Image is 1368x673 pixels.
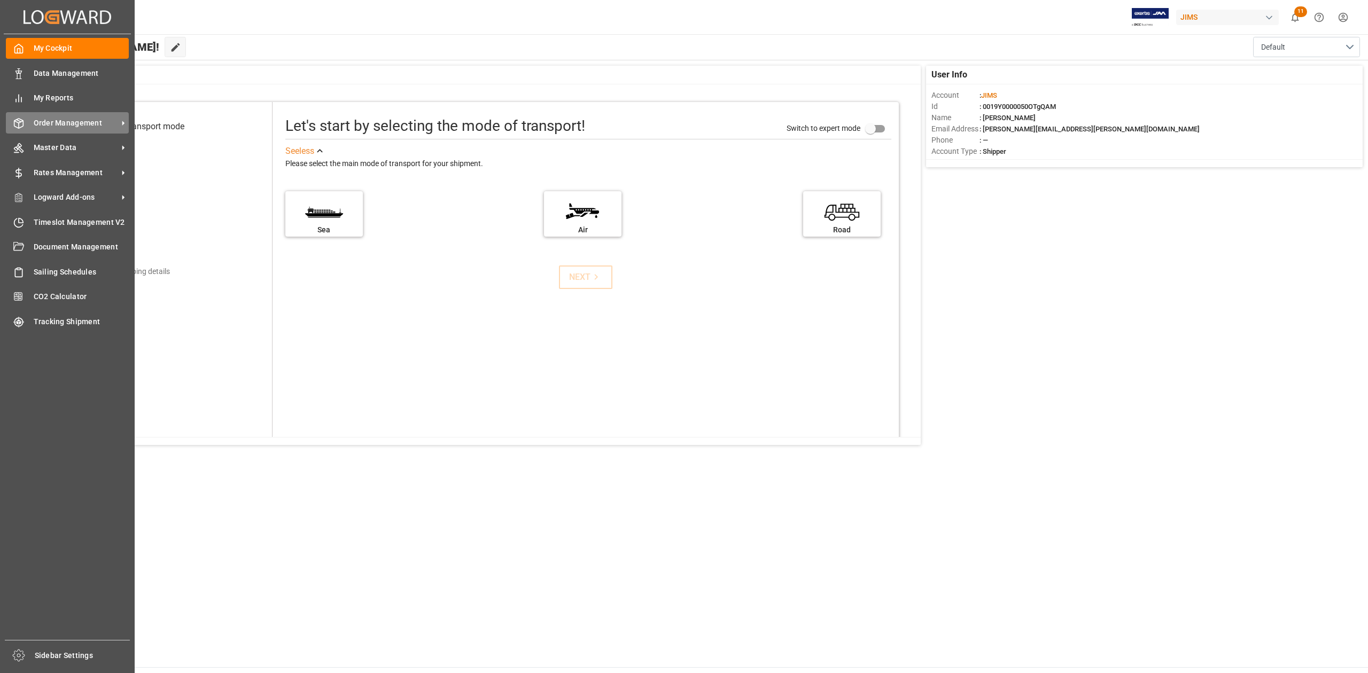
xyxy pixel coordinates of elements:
[1294,6,1307,17] span: 11
[980,114,1036,122] span: : [PERSON_NAME]
[34,142,118,153] span: Master Data
[1176,10,1279,25] div: JIMS
[102,120,184,133] div: Select transport mode
[981,91,997,99] span: JIMS
[6,88,129,108] a: My Reports
[34,167,118,178] span: Rates Management
[931,135,980,146] span: Phone
[1253,37,1360,57] button: open menu
[34,291,129,302] span: CO2 Calculator
[6,38,129,59] a: My Cockpit
[931,101,980,112] span: Id
[34,92,129,104] span: My Reports
[34,267,129,278] span: Sailing Schedules
[1176,7,1283,27] button: JIMS
[1261,42,1285,53] span: Default
[980,147,1006,155] span: : Shipper
[6,62,129,83] a: Data Management
[34,241,129,253] span: Document Management
[980,136,988,144] span: : —
[6,311,129,332] a: Tracking Shipment
[285,115,585,137] div: Let's start by selecting the mode of transport!
[1283,5,1307,29] button: show 11 new notifications
[559,265,612,289] button: NEXT
[931,90,980,101] span: Account
[1307,5,1331,29] button: Help Center
[34,118,118,129] span: Order Management
[34,192,118,203] span: Logward Add-ons
[6,286,129,307] a: CO2 Calculator
[931,112,980,123] span: Name
[931,123,980,135] span: Email Address
[34,217,129,228] span: Timeslot Management V2
[980,91,997,99] span: :
[103,266,170,277] div: Add shipping details
[1132,8,1169,27] img: Exertis%20JAM%20-%20Email%20Logo.jpg_1722504956.jpg
[931,146,980,157] span: Account Type
[549,224,616,236] div: Air
[809,224,875,236] div: Road
[34,316,129,327] span: Tracking Shipment
[291,224,357,236] div: Sea
[285,158,891,170] div: Please select the main mode of transport for your shipment.
[6,237,129,257] a: Document Management
[6,212,129,232] a: Timeslot Management V2
[931,68,967,81] span: User Info
[569,271,602,284] div: NEXT
[285,145,314,158] div: See less
[34,43,129,54] span: My Cockpit
[787,124,860,132] span: Switch to expert mode
[980,103,1056,111] span: : 0019Y0000050OTgQAM
[980,125,1200,133] span: : [PERSON_NAME][EMAIL_ADDRESS][PERSON_NAME][DOMAIN_NAME]
[34,68,129,79] span: Data Management
[6,261,129,282] a: Sailing Schedules
[35,650,130,661] span: Sidebar Settings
